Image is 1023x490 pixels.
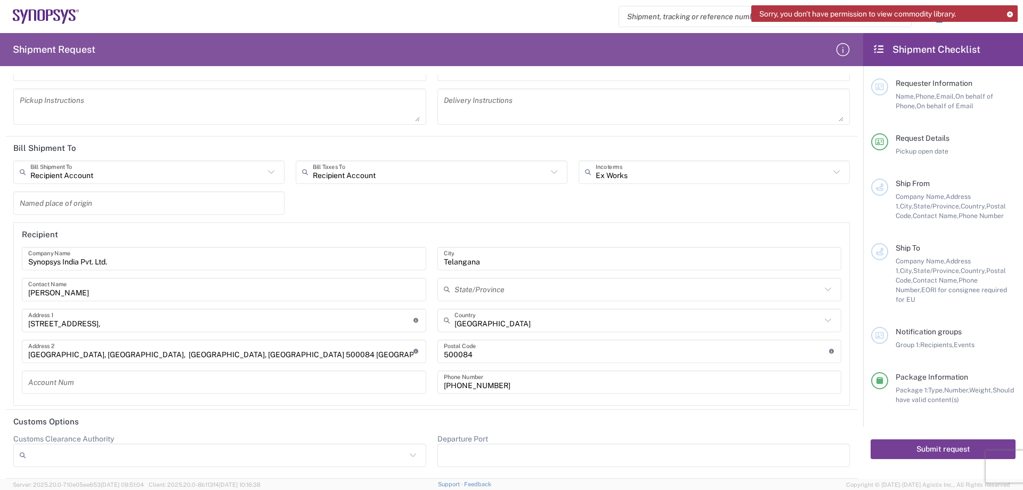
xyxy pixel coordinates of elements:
[936,92,955,100] span: Email,
[896,147,948,155] span: Pickup open date
[896,92,915,100] span: Name,
[896,386,928,394] span: Package 1:
[913,267,961,275] span: State/Province,
[959,212,1004,220] span: Phone Number
[619,6,895,27] input: Shipment, tracking or reference number
[13,43,95,56] h2: Shipment Request
[915,92,936,100] span: Phone,
[846,480,1010,489] span: Copyright © [DATE]-[DATE] Agistix Inc., All Rights Reserved
[896,244,920,252] span: Ship To
[900,267,913,275] span: City,
[149,481,261,488] span: Client: 2025.20.0-8b113f4
[873,43,980,56] h2: Shipment Checklist
[896,257,946,265] span: Company Name,
[438,481,465,487] a: Support
[13,416,79,427] h2: Customs Options
[896,327,962,336] span: Notification groups
[900,202,913,210] span: City,
[913,276,959,284] span: Contact Name,
[759,9,956,19] span: Sorry, you don't have permission to view commodity library.
[13,434,114,444] label: Customs Clearance Authority
[896,79,972,87] span: Requester Information
[961,202,986,210] span: Country,
[896,134,949,142] span: Request Details
[464,481,491,487] a: Feedback
[944,386,969,394] span: Number,
[913,212,959,220] span: Contact Name,
[916,102,973,110] span: On behalf of Email
[913,202,961,210] span: State/Province,
[896,286,1007,303] span: EORI for consignee required for EU
[13,143,76,154] h2: Bill Shipment To
[13,481,144,488] span: Server: 2025.20.0-710e05ee653
[871,439,1016,459] button: Submit request
[22,229,58,240] h2: Recipient
[954,341,975,349] span: Events
[437,434,488,444] label: Departure Port
[969,386,993,394] span: Weight,
[961,267,986,275] span: Country,
[101,481,144,488] span: [DATE] 09:51:04
[928,386,944,394] span: Type,
[896,192,946,200] span: Company Name,
[920,341,954,349] span: Recipients,
[896,341,920,349] span: Group 1:
[896,179,930,188] span: Ship From
[896,373,968,381] span: Package Information
[219,481,261,488] span: [DATE] 10:16:38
